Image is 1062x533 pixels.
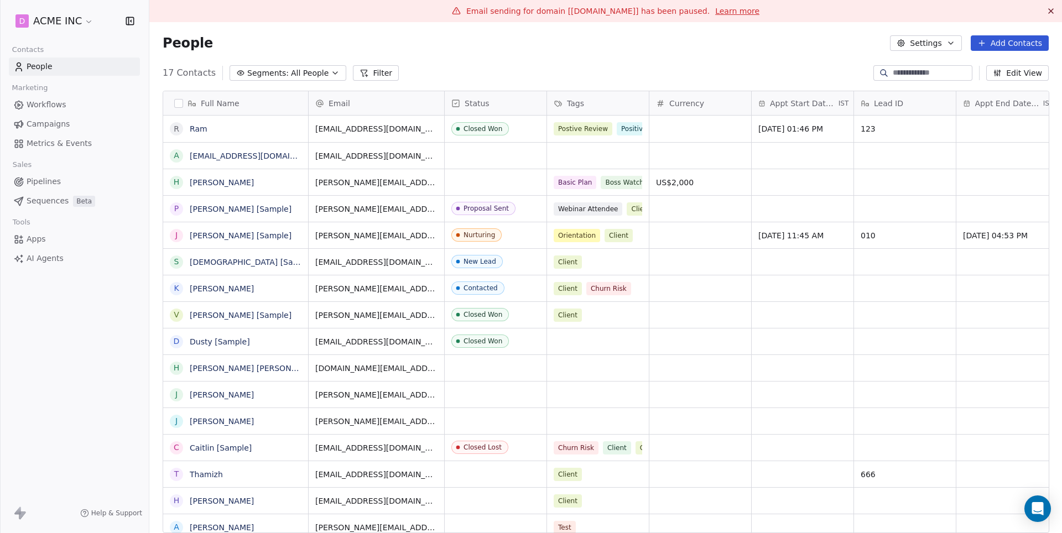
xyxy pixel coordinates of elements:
[190,470,223,479] a: Thamizh
[617,122,677,135] span: Positive Review
[190,311,291,320] a: [PERSON_NAME] [Sample]
[464,311,502,318] div: Closed Won
[353,65,399,81] button: Filter
[971,35,1049,51] button: Add Contacts
[201,98,240,109] span: Full Name
[7,80,53,96] span: Marketing
[315,123,438,134] span: [EMAIL_ADDRESS][DOMAIN_NAME]
[554,468,582,481] span: Client
[174,336,180,347] div: D
[554,255,582,269] span: Client
[309,91,444,115] div: Email
[605,229,633,242] span: Client
[190,337,250,346] a: Dusty [Sample]
[554,282,582,295] span: Client
[890,35,961,51] button: Settings
[464,231,495,239] div: Nurturing
[174,150,179,161] div: a
[9,173,140,191] a: Pipelines
[27,176,61,187] span: Pipelines
[190,178,254,187] a: [PERSON_NAME]
[464,443,502,451] div: Closed Lost
[315,177,438,188] span: [PERSON_NAME][EMAIL_ADDRESS][DOMAIN_NAME]
[554,494,582,508] span: Client
[163,66,216,80] span: 17 Contacts
[19,15,25,27] span: D
[8,156,37,173] span: Sales
[627,202,655,216] span: Client
[758,123,847,134] span: [DATE] 01:46 PM
[13,12,96,30] button: DACME INC
[464,258,496,265] div: New Lead
[861,230,949,241] span: 010
[315,257,438,268] span: [EMAIL_ADDRESS][DOMAIN_NAME]
[315,469,438,480] span: [EMAIL_ADDRESS][DOMAIN_NAME]
[464,284,498,292] div: Contacted
[567,98,584,109] span: Tags
[190,284,254,293] a: [PERSON_NAME]
[163,35,213,51] span: People
[956,91,1058,115] div: Appt End Date/TimeIST
[329,98,350,109] span: Email
[975,98,1041,109] span: Appt End Date/Time
[27,118,70,130] span: Campaigns
[861,469,949,480] span: 666
[986,65,1049,81] button: Edit View
[445,91,546,115] div: Status
[190,151,325,160] a: [EMAIL_ADDRESS][DOMAIN_NAME]
[174,283,179,294] div: K
[9,192,140,210] a: SequencesBeta
[601,176,658,189] span: Boss Watching
[9,134,140,153] a: Metrics & Events
[770,98,836,109] span: Appt Start Date/Time
[27,99,66,111] span: Workflows
[315,363,438,374] span: [DOMAIN_NAME][EMAIL_ADDRESS][DOMAIN_NAME]
[315,283,438,294] span: [PERSON_NAME][EMAIL_ADDRESS][DOMAIN_NAME]
[464,125,502,133] div: Closed Won
[547,91,649,115] div: Tags
[554,202,622,216] span: Webinar Attendee
[656,177,745,188] span: US$2,000
[190,417,254,426] a: [PERSON_NAME]
[554,122,612,135] span: Postive Review
[73,196,95,207] span: Beta
[315,522,438,533] span: [PERSON_NAME][EMAIL_ADDRESS][DOMAIN_NAME]
[1024,495,1051,522] div: Open Intercom Messenger
[174,203,179,215] div: P
[190,258,315,266] a: [DEMOGRAPHIC_DATA] [Sample]
[586,282,631,295] span: Churn Risk
[174,362,180,374] div: h
[174,309,179,321] div: V
[27,253,64,264] span: AI Agents
[554,229,600,242] span: Orientation
[163,91,308,115] div: Full Name
[9,115,140,133] a: Campaigns
[603,441,631,454] span: Client
[315,389,438,400] span: [PERSON_NAME][EMAIL_ADDRESS][DOMAIN_NAME]
[839,99,849,108] span: IST
[752,91,853,115] div: Appt Start Date/TimeIST
[1043,99,1054,108] span: IST
[7,41,49,58] span: Contacts
[861,123,949,134] span: 123
[190,364,321,373] a: [PERSON_NAME] [PERSON_NAME]
[174,495,180,506] div: H
[9,249,140,268] a: AI Agents
[8,214,35,231] span: Tools
[190,231,291,240] a: [PERSON_NAME] [Sample]
[9,58,140,76] a: People
[174,521,179,533] div: A
[174,176,180,188] div: H
[175,229,178,241] div: J
[175,415,178,427] div: j
[175,389,178,400] div: j
[27,61,53,72] span: People
[91,509,142,518] span: Help & Support
[758,230,847,241] span: [DATE] 11:45 AM
[27,233,46,245] span: Apps
[27,138,92,149] span: Metrics & Events
[963,230,1051,241] span: [DATE] 04:53 PM
[554,309,582,322] span: Client
[464,205,509,212] div: Proposal Sent
[874,98,903,109] span: Lead ID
